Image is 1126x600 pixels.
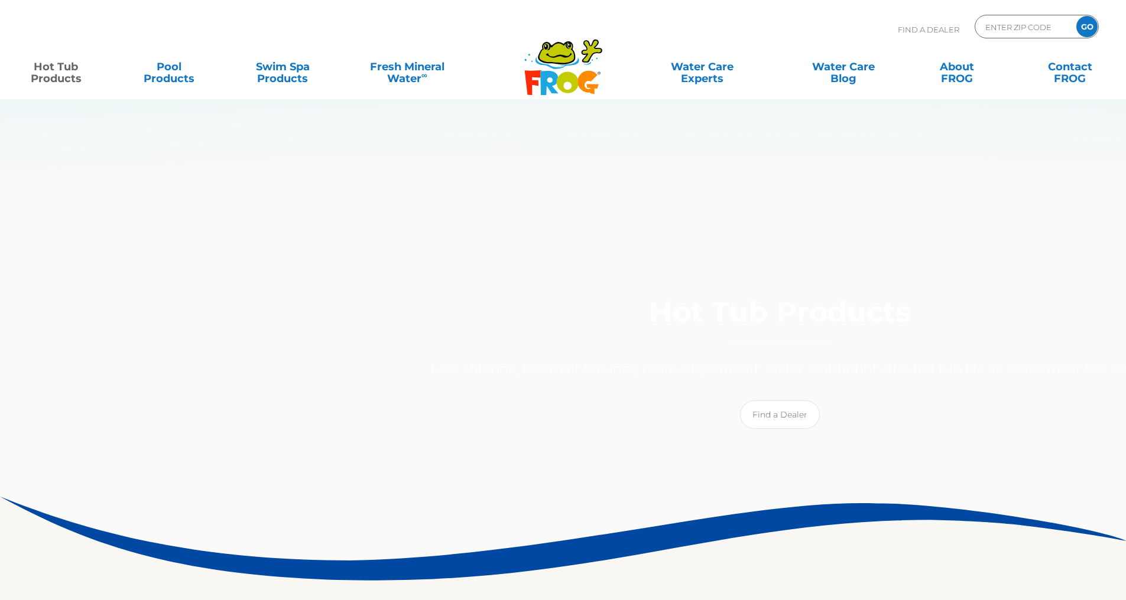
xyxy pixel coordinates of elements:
a: AboutFROG [913,55,1001,79]
a: Water CareBlog [799,55,887,79]
sup: ∞ [421,70,427,80]
p: Find A Dealer [898,15,959,44]
a: PoolProducts [125,55,213,79]
a: ContactFROG [1026,55,1114,79]
a: Water CareExperts [631,55,774,79]
input: GO [1076,16,1098,37]
a: Fresh MineralWater∞ [352,55,462,79]
a: Swim SpaProducts [239,55,327,79]
a: Hot TubProducts [12,55,100,79]
img: Frog Products Logo [518,24,609,96]
a: Find a Dealer [740,400,820,429]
